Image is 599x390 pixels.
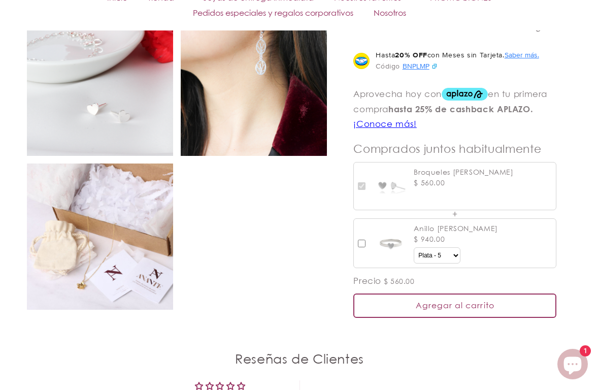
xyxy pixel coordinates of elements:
[181,10,327,156] img: 15_3f8351b7-d0be-4d44-a340-4251da91bfa1.png
[431,63,438,69] img: 4c2f55c2-7776-4d44-83bd-9254c8813c9c.svg
[376,50,539,60] span: Hasta con Meses sin Tarjeta.
[554,349,591,382] inbox-online-store-chat: Chat de la tienda online Shopify
[372,223,410,262] img: 022R01_200x200.jpg
[414,235,445,243] span: $ 940.00
[183,5,363,20] a: Pedidos especiales y regalos corporativos
[353,275,381,286] span: Precio
[395,50,427,60] strong: 20% OFF
[353,294,556,318] div: Agregar al carrito
[353,88,547,129] aplazo-placement: Aprovecha hoy con en tu primera compra
[505,50,539,60] button: Abrir modal
[193,7,353,18] span: Pedidos especiales y regalos corporativos
[27,10,173,156] img: 7_7deed79f-7ca5-4e73-8a93-4bc4aa46b247.png
[403,60,438,73] button: BNPLMP
[363,5,416,20] a: Nosotros
[403,61,429,71] span: BNPLMP
[414,178,445,187] span: $ 560.00
[384,277,415,285] span: $ 560.00
[353,142,572,156] h3: Comprados juntos habitualmente
[376,60,400,73] span: Código
[414,223,544,234] div: Anillo [PERSON_NAME]
[35,350,564,368] h2: Reseñas de Clientes
[353,210,556,218] div: +
[353,53,370,69] img: Logo Mercado Pago
[374,7,406,18] span: Nosotros
[27,164,173,310] img: empaque_dd8960ff-bff4-40bf-8e08-f597ea4e9c8b.jpg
